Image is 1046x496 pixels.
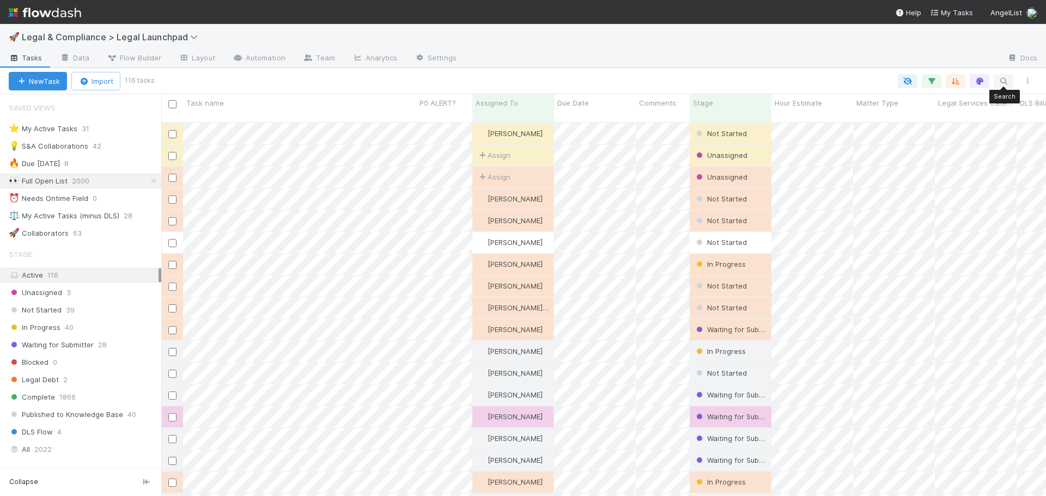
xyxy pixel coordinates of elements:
span: Stage [9,243,32,265]
span: Complete [9,390,55,404]
img: avatar_0b1dbcb8-f701-47e0-85bc-d79ccc0efe6c.png [477,434,486,443]
span: Waiting for Submitter [694,412,779,421]
input: Toggle Row Selected [168,217,177,225]
span: 40 [127,408,136,421]
span: 0 [53,356,57,369]
button: NewTask [9,72,67,90]
div: Help [895,7,921,18]
input: Toggle Row Selected [168,435,177,443]
a: Layout [170,50,224,68]
span: Not Started [694,129,747,138]
span: [PERSON_NAME] [488,216,543,225]
span: Assigned To [476,97,518,108]
input: Toggle Row Selected [168,174,177,182]
a: Data [51,50,98,68]
span: Stage [693,97,713,108]
span: Flow Builder [107,52,161,63]
img: avatar_0b1dbcb8-f701-47e0-85bc-d79ccc0efe6c.png [477,456,486,464]
span: 0 [93,192,108,205]
span: 🔥 [9,158,20,168]
img: avatar_b5be9b1b-4537-4870-b8e7-50cc2287641b.png [477,390,486,399]
span: 40 [65,321,74,334]
input: Toggle Row Selected [168,239,177,247]
span: Saved Views [9,97,56,119]
div: Not Started [694,128,747,139]
img: avatar_b5be9b1b-4537-4870-b8e7-50cc2287641b.png [477,260,486,268]
div: Not Started [694,237,747,248]
input: Toggle Row Selected [168,457,177,465]
span: [PERSON_NAME] [488,325,543,334]
span: 3 [66,286,71,299]
span: Collapse [9,477,38,487]
span: 2 [63,373,68,387]
span: ⚖️ [9,211,20,220]
span: [PERSON_NAME] [488,347,543,356]
div: S&A Collaborations [9,139,88,153]
div: Due [DATE] [9,157,60,170]
span: 2000 [72,174,100,188]
div: Not Started [694,368,747,378]
span: Published to Knowledge Base [9,408,123,421]
span: Matter Type [856,97,898,108]
span: [PERSON_NAME] [488,434,543,443]
span: Due Date [557,97,589,108]
div: Waiting for Submitter [694,324,766,335]
div: [PERSON_NAME] [477,389,543,400]
span: [PERSON_NAME] Bridge [488,303,567,312]
span: Not Started [694,194,747,203]
div: Full Open List [9,174,68,188]
div: [PERSON_NAME] [477,237,543,248]
span: 🚀 [9,228,20,237]
span: Waiting for Submitter [694,434,779,443]
div: Not Started [694,193,747,204]
span: Unassigned [694,151,747,160]
img: avatar_0b1dbcb8-f701-47e0-85bc-d79ccc0efe6c.png [477,238,486,247]
span: ⏰ [9,193,20,203]
span: 1866 [59,390,76,404]
a: Automation [224,50,294,68]
span: DLS Flow [9,425,53,439]
span: [PERSON_NAME] [488,412,543,421]
div: [PERSON_NAME] [477,455,543,466]
span: 👀 [9,176,20,185]
input: Toggle Row Selected [168,304,177,313]
input: Toggle Row Selected [168,152,177,160]
span: Not Started [694,216,747,225]
span: Waiting for Submitter [9,338,94,352]
span: Hour Estimate [775,97,822,108]
span: Unassigned [9,286,62,299]
div: Waiting for Submitter [694,433,766,444]
span: 8 [64,157,80,170]
img: avatar_0b1dbcb8-f701-47e0-85bc-d79ccc0efe6c.png [477,477,486,486]
div: [PERSON_NAME] [477,346,543,357]
img: avatar_0b1dbcb8-f701-47e0-85bc-d79ccc0efe6c.png [477,281,486,290]
div: All [9,443,159,456]
a: Team [294,50,344,68]
img: avatar_ba76ddef-3fd0-4be4-9bc3-126ad567fcd5.png [477,369,486,377]
span: [PERSON_NAME] [488,129,543,138]
a: Flow Builder [98,50,170,68]
div: [PERSON_NAME] [477,368,543,378]
span: P0 ALERT? [419,97,456,108]
input: Toggle Row Selected [168,413,177,421]
a: Settings [406,50,465,68]
span: ⭐ [9,124,20,133]
span: Assign [477,150,510,161]
span: 31 [82,122,100,136]
span: [PERSON_NAME] [488,390,543,399]
span: Waiting for Submitter [694,390,779,399]
span: Tasks [9,52,42,63]
span: Assign [477,172,510,182]
span: [PERSON_NAME] [488,281,543,290]
span: Blocked [9,356,48,369]
div: [PERSON_NAME] [477,193,543,204]
img: avatar_ba76ddef-3fd0-4be4-9bc3-126ad567fcd5.png [1026,8,1037,19]
span: 💡 [9,141,20,150]
div: In Progress [694,476,746,487]
div: Waiting for Submitter [694,455,766,466]
div: [PERSON_NAME] [477,280,543,291]
div: Not Started [694,280,747,291]
a: My Tasks [930,7,973,18]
